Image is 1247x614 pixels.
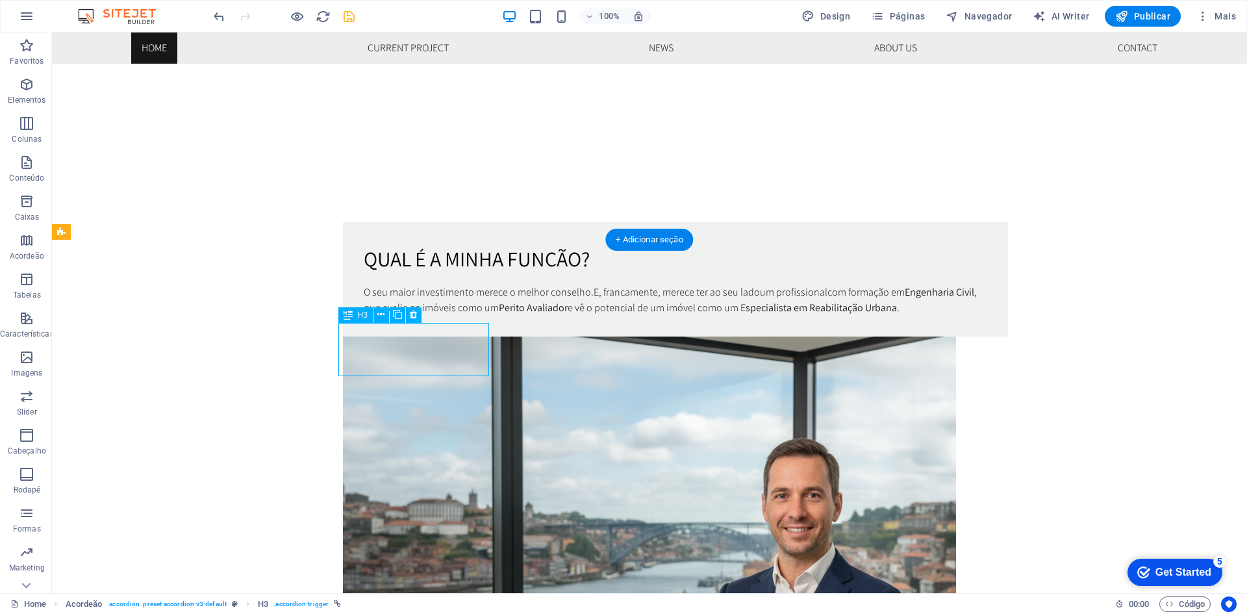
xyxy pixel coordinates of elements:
span: . accordion .preset-accordion-v3-default [107,596,227,612]
i: Desfazer: Editar título (Ctrl+Z) [212,9,227,24]
p: Cabeçalho [8,446,46,456]
p: Marketing [9,563,45,573]
div: Get Started 5 items remaining, 0% complete [10,6,105,34]
span: Mais [1196,10,1236,23]
p: Conteúdo [9,173,44,183]
i: Salvar (Ctrl+S) [342,9,357,24]
div: Get Started [38,14,94,26]
i: Recarregar página [316,9,331,24]
p: Acordeão [10,251,44,261]
button: save [341,8,357,24]
span: 00 00 [1129,596,1149,612]
button: AI Writer [1027,6,1094,27]
h6: Tempo de sessão [1115,596,1150,612]
button: 100% [579,8,625,24]
button: Código [1159,596,1211,612]
button: Design [796,6,855,27]
p: Rodapé [14,485,41,495]
div: Design (Ctrl+Alt+Y) [796,6,855,27]
button: Publicar [1105,6,1181,27]
a: Clique para cancelar a seleção. Clique duas vezes para abrir as Páginas [10,596,46,612]
span: Publicar [1115,10,1170,23]
i: Este elemento é uma predefinição personalizável [232,600,238,608]
span: Navegador [946,10,1012,23]
span: H3 [358,311,368,319]
span: . accordion-trigger [273,596,329,612]
p: Imagens [11,368,42,378]
span: AI Writer [1033,10,1089,23]
p: Favoritos [10,56,44,66]
span: Design [801,10,850,23]
span: Clique para selecionar. Clique duas vezes para editar [258,596,268,612]
i: Este elemento está vinculado [334,600,341,608]
img: Editor Logo [75,8,172,24]
p: Colunas [12,134,42,144]
button: reload [315,8,331,24]
p: Formas [13,524,41,534]
button: Páginas [866,6,930,27]
button: Navegador [940,6,1017,27]
div: 5 [96,3,109,16]
p: Slider [17,407,37,417]
button: Usercentrics [1221,596,1237,612]
button: Mais [1191,6,1241,27]
h6: 100% [599,8,620,24]
div: + Adicionar seção [605,229,693,251]
span: : [1138,599,1140,609]
p: Caixas [15,212,40,222]
span: Código [1165,596,1205,612]
p: Tabelas [13,290,41,300]
span: Páginas [871,10,925,23]
nav: breadcrumb [66,596,342,612]
span: Clique para selecionar. Clique duas vezes para editar [66,596,103,612]
p: Elementos [8,95,45,105]
button: undo [211,8,227,24]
